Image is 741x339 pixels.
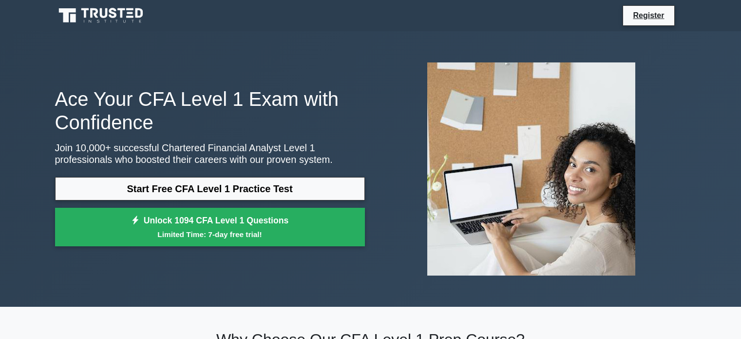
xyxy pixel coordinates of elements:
h1: Ace Your CFA Level 1 Exam with Confidence [55,87,365,134]
a: Unlock 1094 CFA Level 1 QuestionsLimited Time: 7-day free trial! [55,208,365,247]
a: Start Free CFA Level 1 Practice Test [55,177,365,200]
p: Join 10,000+ successful Chartered Financial Analyst Level 1 professionals who boosted their caree... [55,142,365,165]
small: Limited Time: 7-day free trial! [67,229,353,240]
a: Register [627,9,670,21]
